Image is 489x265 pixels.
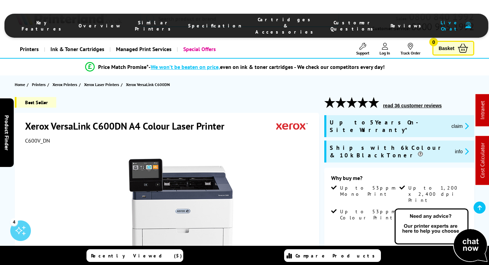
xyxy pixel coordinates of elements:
[151,63,220,70] span: We won’t be beaten on price,
[32,81,47,88] a: Printers
[450,122,471,130] button: promo-description
[432,41,474,56] a: Basket 0
[356,50,369,56] span: Support
[10,218,18,226] div: 4
[380,43,390,56] a: Log In
[44,40,109,58] a: Ink & Toner Cartridges
[3,115,10,150] span: Product Finder
[15,81,25,88] span: Home
[15,40,44,58] a: Printers
[356,43,369,56] a: Support
[429,38,438,46] span: 0
[15,97,56,108] span: Best Seller
[453,147,471,155] button: promo-description
[188,23,242,29] span: Specification
[53,81,79,88] a: Xerox Printers
[439,44,454,53] span: Basket
[276,120,308,132] img: Xerox
[330,20,377,32] span: Customer Questions
[439,20,462,32] span: Live Chat
[391,23,425,29] span: Reviews
[255,16,317,35] span: Cartridges & Accessories
[109,40,177,58] a: Managed Print Services
[25,137,50,144] span: C600V_DN
[381,103,444,109] button: read 36 customer reviews
[479,101,486,120] a: Intranet
[91,253,182,259] span: Recently Viewed (5)
[50,40,104,58] span: Ink & Toner Cartridges
[84,81,121,88] a: Xerox Laser Printers
[15,81,27,88] a: Home
[177,40,221,58] a: Special Offers
[295,253,379,259] span: Compare Products
[465,22,471,28] img: user-headset-duotone.svg
[53,81,77,88] span: Xerox Printers
[84,81,119,88] span: Xerox Laser Printers
[340,185,398,197] span: Up to 53ppm Mono Print
[3,61,466,73] li: modal_Promise
[380,50,390,56] span: Log In
[340,208,398,221] span: Up to 53ppm Colour Print
[25,120,231,132] h1: Xerox VersaLink C600DN A4 Colour Laser Printer
[479,143,486,178] a: Cost Calculator
[135,20,174,32] span: Similar Printers
[98,63,149,70] span: Price Match Promise*
[408,185,466,203] span: Up to 1,200 x 2,400 dpi Print
[331,174,467,185] div: Why buy me?
[330,119,446,134] span: Up to 5 Years On-Site Warranty*
[126,82,170,87] span: Xerox VersaLink C600DN
[330,144,450,159] span: Ships with 6k Colour & 10k Black Toner
[400,43,420,56] a: Track Order
[79,23,121,29] span: Overview
[22,20,65,32] span: Key Features
[149,63,385,70] div: - even on ink & toner cartridges - We check our competitors every day!
[32,81,46,88] span: Printers
[284,249,381,262] a: Compare Products
[86,249,183,262] a: Recently Viewed (5)
[393,207,489,264] img: Open Live Chat window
